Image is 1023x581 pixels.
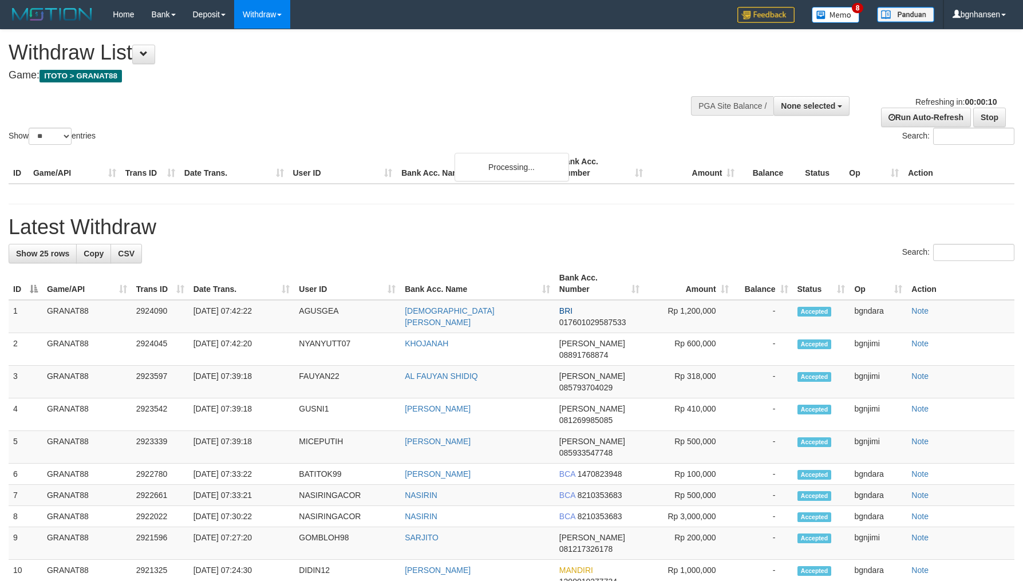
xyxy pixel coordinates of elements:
[16,249,69,258] span: Show 25 rows
[797,533,832,543] span: Accepted
[559,318,626,327] span: Copy 017601029587533 to clipboard
[850,506,907,527] td: bgndara
[9,506,42,527] td: 8
[189,485,295,506] td: [DATE] 07:33:21
[555,267,644,300] th: Bank Acc. Number: activate to sort column ascending
[189,431,295,464] td: [DATE] 07:39:18
[405,437,471,446] a: [PERSON_NAME]
[881,108,971,127] a: Run Auto-Refresh
[42,333,132,366] td: GRANAT88
[9,398,42,431] td: 4
[850,267,907,300] th: Op: activate to sort column ascending
[907,267,1014,300] th: Action
[559,544,613,554] span: Copy 081217326178 to clipboard
[400,267,555,300] th: Bank Acc. Name: activate to sort column ascending
[294,431,400,464] td: MICEPUTIH
[9,151,29,184] th: ID
[644,485,733,506] td: Rp 500,000
[118,249,135,258] span: CSV
[559,533,625,542] span: [PERSON_NAME]
[110,244,142,263] a: CSV
[9,70,670,81] h4: Game:
[132,300,189,333] td: 2924090
[405,512,437,521] a: NASIRIN
[132,506,189,527] td: 2922022
[559,383,613,392] span: Copy 085793704029 to clipboard
[9,300,42,333] td: 1
[644,300,733,333] td: Rp 1,200,000
[405,306,495,327] a: [DEMOGRAPHIC_DATA][PERSON_NAME]
[132,366,189,398] td: 2923597
[189,464,295,485] td: [DATE] 07:33:22
[850,300,907,333] td: bgndara
[559,306,572,315] span: BRI
[559,339,625,348] span: [PERSON_NAME]
[797,470,832,480] span: Accepted
[903,151,1014,184] th: Action
[455,153,569,181] div: Processing...
[800,151,844,184] th: Status
[84,249,104,258] span: Copy
[132,464,189,485] td: 2922780
[294,300,400,333] td: AGUSGEA
[132,333,189,366] td: 2924045
[973,108,1006,127] a: Stop
[405,404,471,413] a: [PERSON_NAME]
[9,366,42,398] td: 3
[733,267,793,300] th: Balance: activate to sort column ascending
[644,506,733,527] td: Rp 3,000,000
[405,566,471,575] a: [PERSON_NAME]
[9,267,42,300] th: ID: activate to sort column descending
[405,339,448,348] a: KHOJANAH
[733,464,793,485] td: -
[781,101,835,110] span: None selected
[9,431,42,464] td: 5
[42,300,132,333] td: GRANAT88
[733,527,793,560] td: -
[294,527,400,560] td: GOMBLOH98
[850,431,907,464] td: bgnjimi
[405,491,437,500] a: NASIRIN
[559,491,575,500] span: BCA
[180,151,289,184] th: Date Trans.
[733,431,793,464] td: -
[189,300,295,333] td: [DATE] 07:42:22
[132,527,189,560] td: 2921596
[405,533,439,542] a: SARJITO
[559,371,625,381] span: [PERSON_NAME]
[844,151,903,184] th: Op
[793,267,850,300] th: Status: activate to sort column ascending
[42,464,132,485] td: GRANAT88
[644,333,733,366] td: Rp 600,000
[850,485,907,506] td: bgndara
[797,491,832,501] span: Accepted
[294,398,400,431] td: GUSNI1
[132,431,189,464] td: 2923339
[915,97,997,106] span: Refreshing in:
[797,372,832,382] span: Accepted
[405,371,478,381] a: AL FAUYAN SHIDIQ
[294,506,400,527] td: NASIRINGACOR
[189,506,295,527] td: [DATE] 07:30:22
[559,448,613,457] span: Copy 085933547748 to clipboard
[9,216,1014,239] h1: Latest Withdraw
[911,491,929,500] a: Note
[578,469,622,479] span: Copy 1470823948 to clipboard
[737,7,795,23] img: Feedback.jpg
[850,398,907,431] td: bgnjimi
[559,566,593,575] span: MANDIRI
[121,151,180,184] th: Trans ID
[797,437,832,447] span: Accepted
[647,151,740,184] th: Amount
[911,469,929,479] a: Note
[644,366,733,398] td: Rp 318,000
[42,366,132,398] td: GRANAT88
[911,306,929,315] a: Note
[29,128,72,145] select: Showentries
[797,307,832,317] span: Accepted
[797,405,832,414] span: Accepted
[559,350,609,359] span: Copy 08891768874 to clipboard
[189,398,295,431] td: [DATE] 07:39:18
[733,506,793,527] td: -
[797,566,832,576] span: Accepted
